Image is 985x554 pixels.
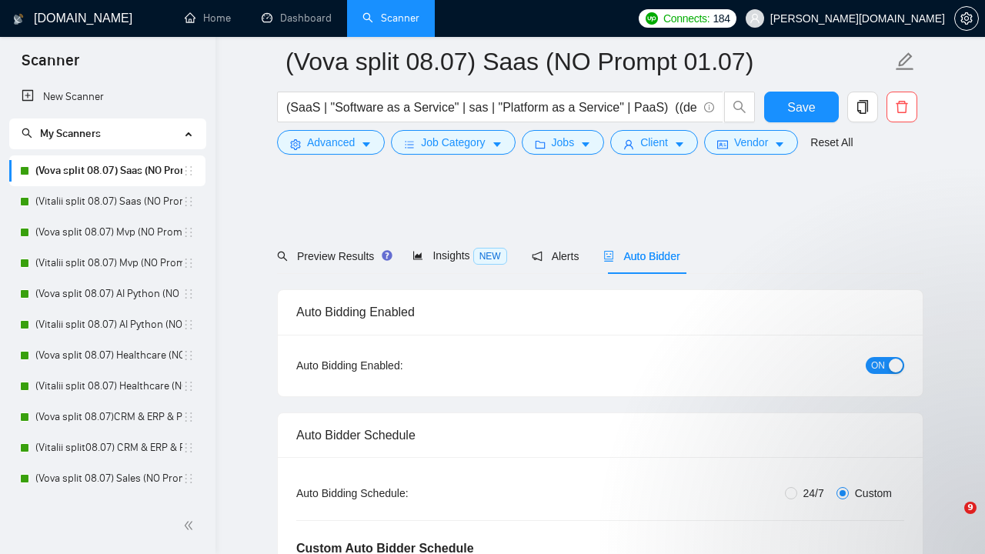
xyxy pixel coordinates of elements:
a: (Vitalii split 08.07) AI Python (NO Prompt 01.07) [35,309,182,340]
a: New Scanner [22,82,193,112]
a: (Vova split 08.07) Saas (NO Prompt 01.07) [35,155,182,186]
div: Auto Bidder Schedule [296,413,904,457]
iframe: Intercom live chat [933,502,970,539]
div: Auto Bidding Schedule: [296,485,499,502]
span: holder [182,257,195,269]
a: (Vitalii split08.07) CRM & ERP & PMS (NO Prompt 01.07) [35,432,182,463]
li: (Vova split 08.07) AI Python (NO Prompt 01.07) [9,279,205,309]
span: bars [404,138,415,150]
span: holder [182,411,195,423]
div: Auto Bidding Enabled: [296,357,499,374]
span: holder [182,349,195,362]
a: (Vitalii split 08.07) Mvp (NO Prompt 01.07) [35,248,182,279]
button: copy [847,92,878,122]
span: Insights [412,249,506,262]
span: setting [290,138,301,150]
span: Alerts [532,250,579,262]
img: logo [13,7,24,32]
div: Tooltip anchor [380,249,394,262]
span: holder [182,472,195,485]
div: Auto Bidding Enabled [296,290,904,334]
span: edit [895,52,915,72]
input: Scanner name... [285,42,892,81]
li: New Scanner [9,82,205,112]
li: (Vova split 08.07) Healthcare (NO Prompt 01.07) [9,340,205,371]
a: (Vova split 08.07) AI Python (NO Prompt 01.07) [35,279,182,309]
span: holder [182,288,195,300]
span: Preview Results [277,250,388,262]
span: delete [887,100,917,114]
a: (Vova split 08.07) Mvp (NO Prompt 01.07) [35,217,182,248]
span: caret-down [774,138,785,150]
span: user [750,13,760,24]
span: ON [871,357,885,374]
span: Connects: [663,10,710,27]
span: Advanced [307,134,355,151]
span: info-circle [704,102,714,112]
a: (Vova split 08.07)CRM & ERP & PMS (NO Prompt 01.07) [35,402,182,432]
span: 184 [713,10,730,27]
span: Vendor [734,134,768,151]
li: (Vova split 08.07) Mvp (NO Prompt 01.07) [9,217,205,248]
span: search [725,100,754,114]
span: Job Category [421,134,485,151]
button: search [724,92,755,122]
img: upwork-logo.png [646,12,658,25]
span: holder [182,442,195,454]
a: (Vova split 08.07) Sales (NO Prompt 01.07) [35,463,182,494]
button: setting [954,6,979,31]
span: idcard [717,138,728,150]
span: Client [640,134,668,151]
span: caret-down [361,138,372,150]
li: (Vova split 08.07) Sales (NO Prompt 01.07) [9,463,205,494]
span: notification [532,251,543,262]
li: (Vitalii split 08.07) Healthcare (NO Prompt 01.07) [9,371,205,402]
span: search [277,251,288,262]
li: (Vitalii split08.07) CRM & ERP & PMS (NO Prompt 01.07) [9,432,205,463]
span: search [22,128,32,138]
span: setting [955,12,978,25]
a: searchScanner [362,12,419,25]
li: (Vitalii split 08.07) Saas (NO Prompt 01.07) [9,186,205,217]
li: (Vova split 08.07) Saas (NO Prompt 01.07) [9,155,205,186]
span: caret-down [580,138,591,150]
span: Auto Bidder [603,250,679,262]
li: (Vova split 08.07)CRM & ERP & PMS (NO Prompt 01.07) [9,402,205,432]
span: caret-down [674,138,685,150]
li: (Vitalii split 08.07) AI Python (NO Prompt 01.07) [9,309,205,340]
span: holder [182,319,195,331]
span: copy [848,100,877,114]
span: holder [182,195,195,208]
a: (Vova split 08.07) Healthcare (NO Prompt 01.07) [35,340,182,371]
span: 9 [964,502,977,514]
a: Reset All [810,134,853,151]
a: (Vitalii split 08.07) Healthcare (NO Prompt 01.07) [35,371,182,402]
span: holder [182,380,195,392]
li: (Vitalii split 08.07) Mvp (NO Prompt 01.07) [9,248,205,279]
span: My Scanners [22,127,101,140]
input: Search Freelance Jobs... [286,98,697,117]
span: Save [787,98,815,117]
span: Jobs [552,134,575,151]
li: (Vitalii split 08.07) Sales (NO Prompt 01.07) [9,494,205,525]
button: delete [886,92,917,122]
span: Scanner [9,49,92,82]
a: setting [954,12,979,25]
span: folder [535,138,546,150]
button: folderJobscaret-down [522,130,605,155]
button: Save [764,92,839,122]
span: user [623,138,634,150]
a: dashboardDashboard [262,12,332,25]
span: NEW [473,248,507,265]
button: settingAdvancedcaret-down [277,130,385,155]
button: idcardVendorcaret-down [704,130,798,155]
span: holder [182,226,195,239]
span: caret-down [492,138,503,150]
a: (Vitalii split 08.07) Saas (NO Prompt 01.07) [35,186,182,217]
span: My Scanners [40,127,101,140]
button: barsJob Categorycaret-down [391,130,515,155]
a: homeHome [185,12,231,25]
span: holder [182,165,195,177]
span: double-left [183,518,199,533]
span: robot [603,251,614,262]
